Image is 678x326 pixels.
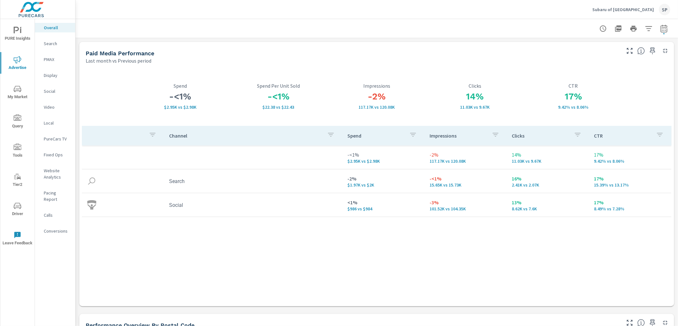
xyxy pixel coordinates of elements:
p: Calls [44,212,70,218]
h3: -<1% [229,91,328,102]
div: Website Analytics [35,166,75,182]
p: $22.38 vs $22.43 [229,105,328,110]
button: Apply Filters [642,22,655,35]
div: nav menu [0,19,35,253]
div: Pacing Report [35,188,75,204]
p: <1% [347,199,419,206]
p: Last month vs Previous period [86,57,151,65]
p: 16% [512,175,584,182]
div: Fixed Ops [35,150,75,160]
button: Print Report [627,22,640,35]
p: Search [44,40,70,47]
div: PureCars TV [35,134,75,144]
p: -2% [430,151,502,159]
p: Clicks [512,132,569,139]
div: Display [35,71,75,80]
p: Overall [44,24,70,31]
span: Advertise [2,56,33,71]
p: Impressions [430,132,486,139]
p: Display [44,72,70,78]
p: Spend Per Unit Sold [229,83,328,89]
p: 9.42% vs 8.06% [594,159,666,164]
p: CTR [594,132,651,139]
p: Spend [131,83,229,89]
span: Query [2,114,33,130]
p: 17% [594,175,666,182]
p: 14% [512,151,584,159]
p: 11,032 vs 9,673 [426,105,524,110]
div: Calls [35,210,75,220]
p: 11,032 vs 9,673 [512,159,584,164]
span: My Market [2,85,33,101]
span: Leave Feedback [2,231,33,247]
button: Make Fullscreen [625,46,635,56]
p: $2,955 vs $2,984 [131,105,229,110]
p: 2,409 vs 2,072 [512,182,584,187]
div: Social [35,86,75,96]
p: $1,969 vs $2,000 [347,182,419,187]
div: PMAX [35,55,75,64]
p: Pacing Report [44,190,70,202]
img: icon-social.svg [87,200,96,210]
h3: -<1% [131,91,229,102]
p: -2% [347,175,419,182]
p: Social [44,88,70,94]
p: Website Analytics [44,167,70,180]
div: Conversions [35,226,75,236]
p: $986 vs $984 [347,206,419,211]
p: Video [44,104,70,110]
p: $2,955 vs $2,984 [347,159,419,164]
span: Driver [2,202,33,218]
p: 117,173 vs 120,082 [328,105,426,110]
p: -<1% [347,151,419,159]
p: CTR [524,83,622,89]
p: 15,654 vs 15,734 [430,182,502,187]
p: 17% [594,199,666,206]
p: 8,623 vs 7,601 [512,206,584,211]
span: PURE Insights [2,27,33,42]
button: "Export Report to PDF" [612,22,625,35]
h3: 14% [426,91,524,102]
p: PMAX [44,56,70,63]
p: PureCars TV [44,136,70,142]
p: Clicks [426,83,524,89]
p: 8.49% vs 7.28% [594,206,666,211]
p: Spend [347,132,404,139]
td: Social [164,197,342,213]
p: 101,519 vs 104,348 [430,206,502,211]
div: Video [35,102,75,112]
p: -<1% [430,175,502,182]
span: Understand performance metrics over the selected time range. [637,47,645,55]
img: icon-search.svg [87,176,96,186]
td: Search [164,173,342,189]
span: Save this to your personalized report [648,46,658,56]
h3: 17% [524,91,622,102]
p: Fixed Ops [44,152,70,158]
p: Local [44,120,70,126]
p: 13% [512,199,584,206]
p: 117,173 vs 120,082 [430,159,502,164]
p: 17% [594,151,666,159]
h5: Paid Media Performance [86,50,154,57]
p: 15.39% vs 13.17% [594,182,666,187]
h3: -2% [328,91,426,102]
div: Search [35,39,75,48]
p: Subaru of [GEOGRAPHIC_DATA] [592,7,654,12]
p: Conversions [44,228,70,234]
span: Tier2 [2,173,33,188]
p: -3% [430,199,502,206]
div: Overall [35,23,75,32]
div: SP [659,4,670,15]
p: 9.42% vs 8.06% [524,105,622,110]
span: Tools [2,144,33,159]
button: Select Date Range [658,22,670,35]
p: Channel [169,132,322,139]
p: Impressions [328,83,426,89]
div: Local [35,118,75,128]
